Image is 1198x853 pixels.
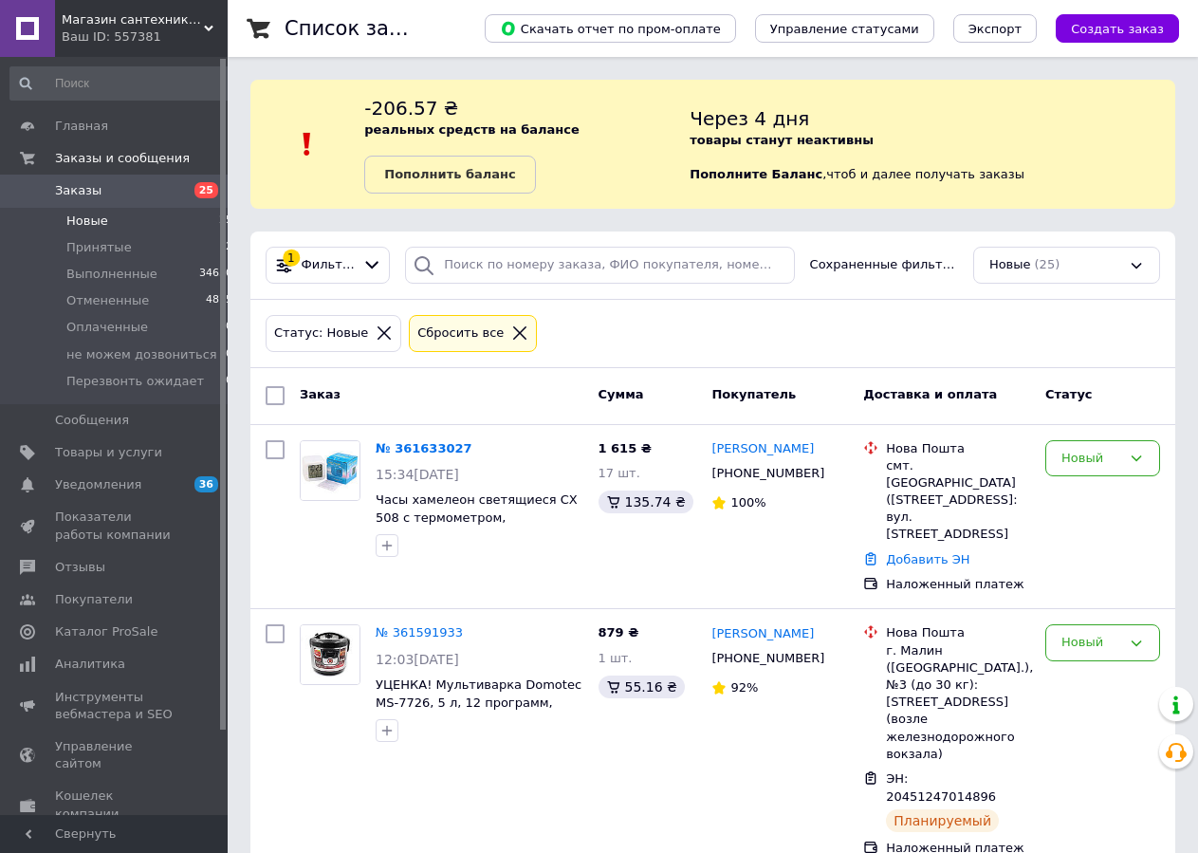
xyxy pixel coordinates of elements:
span: 25 [219,213,232,230]
button: Создать заказ [1056,14,1179,43]
b: товары станут неактивны [690,133,874,147]
button: Экспорт [953,14,1037,43]
span: 17 шт. [599,466,640,480]
div: Новый [1061,633,1121,653]
a: Добавить ЭН [886,552,969,566]
span: Товары и услуги [55,444,162,461]
a: Создать заказ [1037,21,1179,35]
span: Через 4 дня [690,107,809,130]
span: Новые [66,213,108,230]
span: Фильтры [302,256,355,274]
div: Ваш ID: 557381 [62,28,228,46]
span: Заказ [300,387,341,401]
span: Перезвонть ожидает [66,373,204,390]
div: Нова Пошта [886,624,1030,641]
span: 12:03[DATE] [376,652,459,667]
span: Покупатель [711,387,796,401]
span: Сумма [599,387,644,401]
span: -206.57 ₴ [364,97,458,120]
b: Пополнить баланс [384,167,515,181]
span: Экспорт [968,22,1022,36]
a: Фото товару [300,624,360,685]
span: Доставка и оплата [863,387,997,401]
div: 55.16 ₴ [599,676,685,698]
button: Управление статусами [755,14,934,43]
div: Статус: Новые [270,324,372,343]
span: Покупатели [55,591,133,608]
span: Оплаченные [66,319,148,336]
span: 4875 [206,292,232,309]
span: ЭН: 20451247014896 [886,771,996,804]
div: , чтоб и далее получать заказы [690,95,1175,194]
b: реальных средств на балансе [364,122,580,137]
span: Отмененные [66,292,149,309]
div: Новый [1061,449,1121,469]
span: 36 [194,476,218,492]
span: Кошелек компании [55,788,175,822]
span: Сохраненные фильтры: [810,256,958,274]
span: Показатели работы компании [55,509,175,543]
span: Создать заказ [1071,22,1164,36]
span: Статус [1045,387,1093,401]
a: УЦЕНКА! Мультиварка Domotec MS-7726, 5 л, 12 программ, мощность 1500 Вт, пароварка [376,677,581,727]
span: Сообщения [55,412,129,429]
input: Поиск [9,66,234,101]
img: Фото товару [301,625,359,684]
span: [PHONE_NUMBER] [711,466,824,480]
span: Заказы и сообщения [55,150,190,167]
span: Уведомления [55,476,141,493]
div: Наложенный платеж [886,576,1030,593]
img: :exclamation: [293,130,322,158]
a: Часы хамелеон светящиеся CX 508 с термометром, будильником, датой [376,492,578,542]
span: 92% [730,680,758,695]
div: Нова Пошта [886,440,1030,457]
div: 135.74 ₴ [599,491,693,513]
span: 0 [226,346,232,363]
div: Сбросить все [414,324,507,343]
a: № 361633027 [376,441,472,455]
img: Фото товару [301,441,359,500]
span: 879 ₴ [599,625,639,640]
span: 1 шт. [599,651,633,665]
span: Аналитика [55,656,125,673]
span: Главная [55,118,108,135]
input: Поиск по номеру заказа, ФИО покупателя, номеру телефона, Email, номеру накладной [405,247,794,284]
a: [PERSON_NAME] [711,440,814,458]
span: Каталог ProSale [55,623,157,640]
span: Магазин сантехники Eurotherm [62,11,204,28]
span: Скачать отчет по пром-оплате [500,20,721,37]
div: смт. [GEOGRAPHIC_DATA] ([STREET_ADDRESS]: вул. [STREET_ADDRESS] [886,457,1030,544]
div: 1 [283,250,300,267]
span: Принятые [66,239,132,256]
span: 25 [194,182,218,198]
span: не можем дозвониться [66,346,217,363]
span: Выполненные [66,266,157,283]
span: Инструменты вебмастера и SEO [55,689,175,723]
span: 0 [226,319,232,336]
a: [PERSON_NAME] [711,625,814,643]
div: Планируемый [886,809,999,832]
b: Пополните Баланс [690,167,822,181]
span: Управление статусами [770,22,919,36]
a: Пополнить баланс [364,156,535,194]
span: 0 [226,373,232,390]
h1: Список заказов [285,17,448,40]
span: Новые [989,256,1031,274]
span: 2 [226,239,232,256]
a: № 361591933 [376,625,463,640]
span: Заказы [55,182,101,199]
span: 1 615 ₴ [599,441,652,455]
div: г. Малин ([GEOGRAPHIC_DATA].), №3 (до 30 кг): [STREET_ADDRESS] (возле железнодорожного вокзала) [886,642,1030,763]
a: Фото товару [300,440,360,501]
span: Отзывы [55,559,105,576]
span: 100% [730,495,765,510]
button: Скачать отчет по пром-оплате [485,14,736,43]
span: 34630 [199,266,232,283]
span: Управление сайтом [55,738,175,772]
span: [PHONE_NUMBER] [711,651,824,665]
span: 15:34[DATE] [376,467,459,482]
span: (25) [1035,257,1060,271]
